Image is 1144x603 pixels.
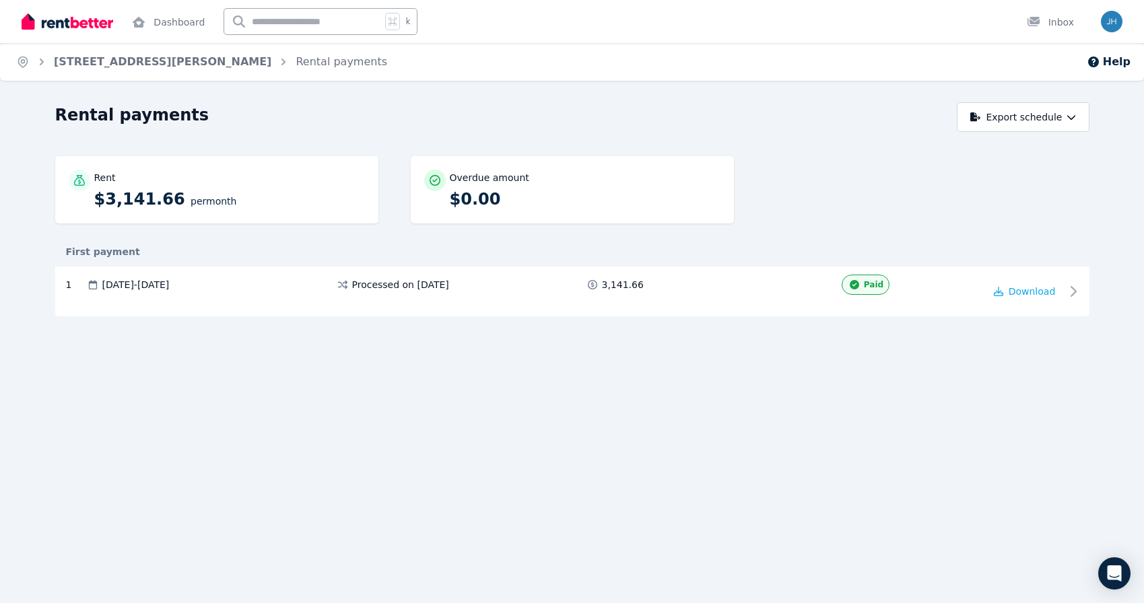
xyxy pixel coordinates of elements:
[191,196,236,207] span: per Month
[1101,11,1122,32] img: Jhon Stiven Suarez Franco
[1009,286,1056,297] span: Download
[864,279,883,290] span: Paid
[94,171,116,184] p: Rent
[602,278,644,291] span: 3,141.66
[1098,557,1131,590] div: Open Intercom Messenger
[22,11,113,32] img: RentBetter
[994,285,1056,298] button: Download
[450,171,529,184] p: Overdue amount
[94,188,365,210] p: $3,141.66
[55,245,1089,258] div: First payment
[352,278,449,291] span: Processed on [DATE]
[405,16,410,27] span: k
[1027,15,1074,29] div: Inbox
[66,278,86,291] div: 1
[1087,54,1131,70] button: Help
[296,55,387,68] a: Rental payments
[450,188,720,210] p: $0.00
[54,55,271,68] a: [STREET_ADDRESS][PERSON_NAME]
[957,102,1089,132] button: Export schedule
[102,278,170,291] span: [DATE] - [DATE]
[55,104,209,126] h1: Rental payments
